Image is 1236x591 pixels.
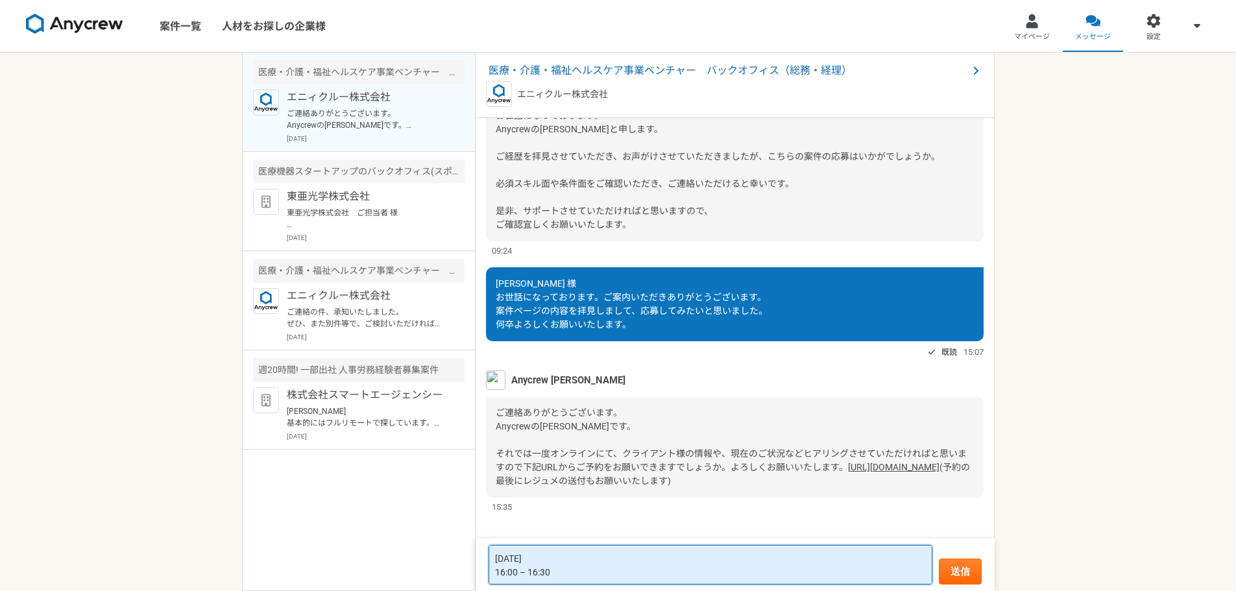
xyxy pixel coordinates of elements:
[1146,32,1161,42] span: 設定
[287,405,447,429] p: [PERSON_NAME] 基本的にはフルリモートで探しています。 よろしくお願いします。
[287,134,465,143] p: [DATE]
[253,90,279,115] img: logo_text_blue_01.png
[287,90,447,105] p: エニィクルー株式会社
[496,278,768,330] span: [PERSON_NAME] 様 お世話になっております。ご案内いただきありがとうございます。 案件ページの内容を拝見しまして、応募してみたいと思いました。 何卒よろしくお願いいたします。
[253,288,279,314] img: logo_text_blue_01.png
[253,387,279,413] img: default_org_logo-42cde973f59100197ec2c8e796e4974ac8490bb5b08a0eb061ff975e4574aa76.png
[496,110,940,230] span: お世話になっております。 Anycrewの[PERSON_NAME]と申します。 ご経歴を拝見させていただき、お声がけさせていただきましたが、こちらの案件の応募はいかがでしょうか。 必須スキル面...
[253,189,279,215] img: default_org_logo-42cde973f59100197ec2c8e796e4974ac8490bb5b08a0eb061ff975e4574aa76.png
[941,344,957,360] span: 既読
[486,370,505,390] img: S__5267474.jpg
[287,387,447,403] p: 株式会社スマートエージェンシー
[287,431,465,441] p: [DATE]
[287,189,447,204] p: 東亜光学株式会社
[287,306,447,330] p: ご連絡の件、承知いたしました。 ぜひ、また別件等で、ご検討いただければと思います。 引き続き、よろしくお願いいたします。
[963,346,984,358] span: 15:07
[939,559,982,585] button: 送信
[486,81,512,107] img: logo_text_blue_01.png
[287,288,447,304] p: エニィクルー株式会社
[489,63,968,78] span: 医療・介護・福祉ヘルスケア事業ベンチャー バックオフィス（総務・経理）
[287,108,447,131] p: ご連絡ありがとうございます。 Anycrewの[PERSON_NAME]です。 それでは一度オンラインにて、クライアント様の情報や、現在のご状況などヒアリングさせていただければと思いますので下記...
[496,407,967,472] span: ご連絡ありがとうございます。 Anycrewの[PERSON_NAME]です。 それでは一度オンラインにて、クライアント様の情報や、現在のご状況などヒアリングさせていただければと思いますので下記...
[287,207,447,230] p: 東亜光学株式会社 ご担当者 様 はじめまして。[PERSON_NAME]と申します。 フリーランスで昼夜問わず柔軟に稼働しており、スタートアップ企業での経理などの経験があります。 もしご興味を持...
[511,373,625,387] span: Anycrew [PERSON_NAME]
[492,245,512,257] span: 09:24
[496,462,970,486] span: (予約の最後にレジュメの送付もお願いいたします)
[1075,32,1111,42] span: メッセージ
[848,462,939,472] a: [URL][DOMAIN_NAME]
[1014,32,1050,42] span: マイページ
[489,545,932,585] textarea: [DATE] 16:00 –⁠ 16:30
[253,160,465,184] div: 医療機器スタートアップのバックオフィス(スポット、週1から可)
[287,332,465,342] p: [DATE]
[287,233,465,243] p: [DATE]
[253,358,465,382] div: 週20時間! 一部出社 人事労務経験者募集案件
[492,501,512,513] span: 15:35
[517,88,608,101] p: エニィクルー株式会社
[26,14,123,34] img: 8DqYSo04kwAAAAASUVORK5CYII=
[253,60,465,84] div: 医療・介護・福祉ヘルスケア事業ベンチャー バックオフィス（総務・経理）
[253,259,465,283] div: 医療・介護・福祉ヘルスケア事業ベンチャー 処遇改善事務経験者募集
